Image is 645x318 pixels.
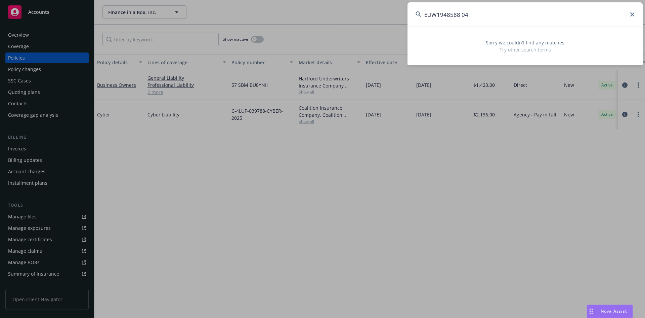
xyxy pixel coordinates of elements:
[587,305,595,318] div: Drag to move
[416,39,635,46] span: Sorry we couldn’t find any matches
[587,305,633,318] button: Nova Assist
[407,2,643,27] input: Search...
[601,308,627,314] span: Nova Assist
[416,46,635,53] span: Try other search terms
